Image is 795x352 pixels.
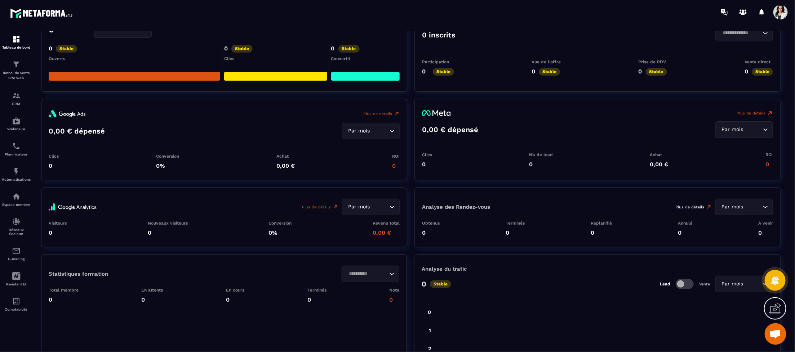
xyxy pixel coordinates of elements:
[226,296,245,303] p: 0
[12,117,21,125] img: automations
[422,221,440,226] p: Obtenus
[422,266,773,272] p: Analyse du trafic
[49,296,79,303] p: 0
[422,229,440,236] p: 0
[49,199,97,215] img: google-analytics-full-logo.a0992ec6.svg
[720,29,761,37] input: Search for option
[706,204,712,210] img: narrow-up-right-o.6b7c60e2.svg
[49,229,67,236] p: 0
[148,229,188,236] p: 0
[422,161,432,168] p: 0
[331,45,335,53] p: 0
[268,229,292,236] p: 0%
[720,280,745,288] span: Par mois
[529,152,553,157] p: Nb de lead
[2,212,31,241] a: social-networksocial-networkRéseaux Sociaux
[715,121,773,138] div: Search for option
[715,199,773,215] div: Search for option
[591,221,612,226] p: Replanifié
[428,309,431,315] tspan: 0
[372,203,388,211] input: Search for option
[720,126,745,134] span: Par mois
[650,152,669,157] p: Achat
[715,25,773,41] div: Search for option
[12,297,21,306] img: accountant
[12,142,21,150] img: scheduler
[737,110,773,116] a: Plus de détails
[394,111,400,117] img: arrowUpRight
[56,45,77,53] p: Stable
[539,68,560,76] p: Stable
[49,162,59,169] p: 0
[433,68,454,76] p: Stable
[678,221,692,226] p: Annulé
[12,35,21,44] img: formation
[430,280,451,288] p: Stable
[422,110,451,116] img: metaLogo
[156,162,179,169] p: 0%
[49,271,108,277] p: Statistiques formation
[767,110,773,116] img: arrowUpRight
[268,221,292,226] p: Conversion
[639,68,642,76] p: 0
[148,221,188,226] p: Nouveaux visiteurs
[342,266,399,282] div: Search for option
[12,167,21,176] img: automations
[765,323,786,345] div: Ouvrir le chat
[745,280,761,288] input: Search for option
[392,162,400,169] p: 0
[372,127,388,135] input: Search for option
[224,45,228,53] p: 0
[12,60,21,69] img: formation
[156,154,179,159] p: Conversion
[678,229,692,236] p: 0
[12,91,21,100] img: formation
[2,152,31,156] p: Planificateur
[591,229,612,236] p: 0
[10,6,75,20] img: logo
[2,282,31,286] p: Assistant IA
[12,217,21,226] img: social-network
[49,110,86,117] img: googleAdsLogo
[49,127,105,135] p: 0,00 € dépensé
[49,288,79,293] p: Total membre
[506,229,525,236] p: 0
[646,68,667,76] p: Stable
[389,288,399,293] p: Note
[2,55,31,86] a: formationformationTunnel de vente Site web
[141,288,163,293] p: En attente
[422,280,426,288] p: 0
[758,221,773,226] p: À venir
[302,199,338,215] a: Plus de détails
[699,282,710,286] p: Vente
[429,328,431,333] tspan: 1
[2,71,31,81] p: Tunnel de vente Site web
[2,102,31,106] p: CRM
[49,56,220,61] div: Ouverts
[49,45,52,53] p: 0
[2,292,31,317] a: accountantaccountantComptabilité
[422,31,456,39] p: 0 inscrits
[765,161,773,168] p: 0
[422,68,426,76] p: 0
[2,86,31,111] a: formationformationCRM
[389,296,399,303] p: 0
[639,59,667,64] p: Prise de RDV
[2,228,31,236] p: Réseaux Sociaux
[224,56,327,61] div: Clics
[141,296,163,303] p: 0
[276,162,295,169] p: 0,00 €
[675,204,712,210] a: Plus de détails
[720,203,745,211] span: Par mois
[2,187,31,212] a: automationsautomationsEspace membre
[2,307,31,311] p: Comptabilité
[2,241,31,266] a: emailemailE-mailing
[2,257,31,261] p: E-mailing
[226,288,245,293] p: En cours
[745,59,773,64] p: Vente direct
[49,154,59,159] p: Clics
[745,203,761,211] input: Search for option
[392,154,400,159] p: ROI
[428,346,431,352] tspan: 2
[342,199,400,215] div: Search for option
